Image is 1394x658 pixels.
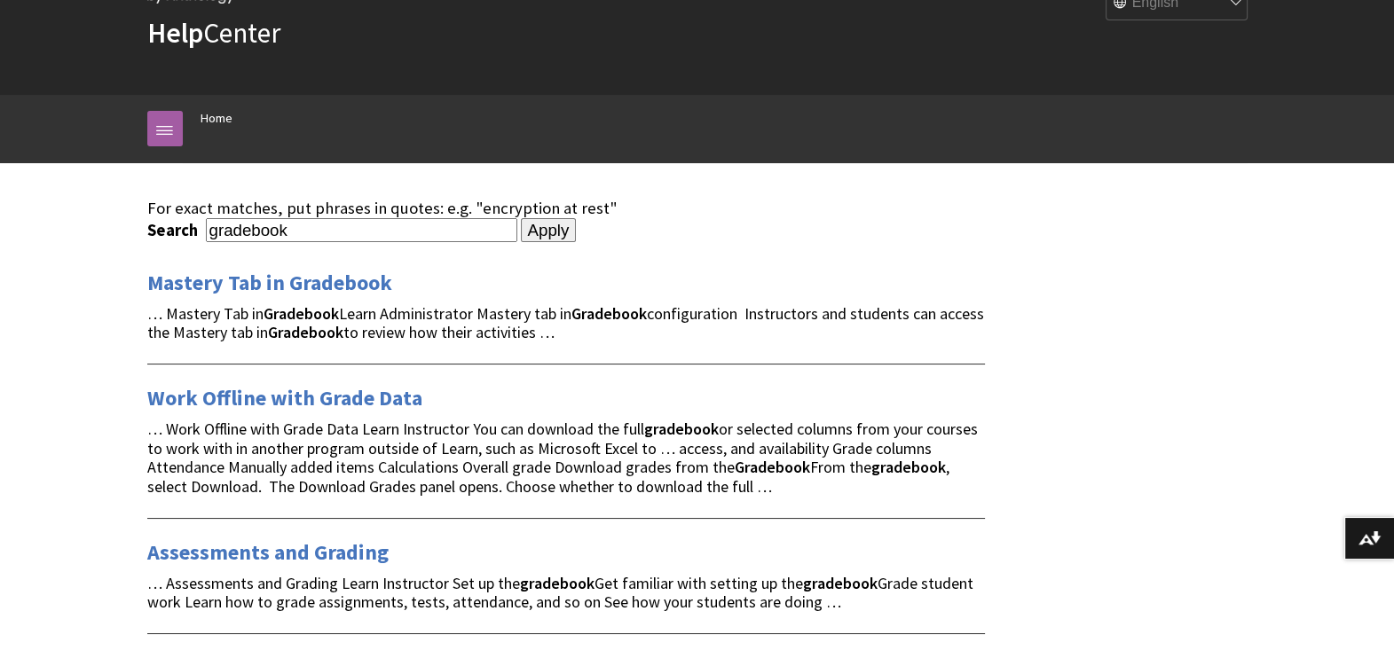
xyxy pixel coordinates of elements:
a: Mastery Tab in Gradebook [147,269,392,297]
div: For exact matches, put phrases in quotes: e.g. "encryption at rest" [147,199,985,218]
a: Assessments and Grading [147,538,389,567]
strong: gradebook [520,573,595,593]
input: Apply [521,218,577,243]
span: … Assessments and Grading Learn Instructor Set up the Get familiar with setting up the Grade stud... [147,573,973,613]
strong: Gradebook [571,303,647,324]
a: Home [201,107,232,129]
strong: gradebook [644,419,719,439]
strong: Gradebook [735,457,810,477]
span: … Work Offline with Grade Data Learn Instructor You can download the full or selected columns fro... [147,419,978,497]
strong: Gradebook [268,322,343,342]
a: HelpCenter [147,15,280,51]
a: Work Offline with Grade Data [147,384,422,412]
strong: Help [147,15,203,51]
strong: gradebook [871,457,946,477]
strong: Gradebook [264,303,339,324]
strong: gradebook [803,573,878,593]
label: Search [147,220,202,240]
span: … Mastery Tab in Learn Administrator Mastery tab in configuration Instructors and students can ac... [147,303,984,343]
